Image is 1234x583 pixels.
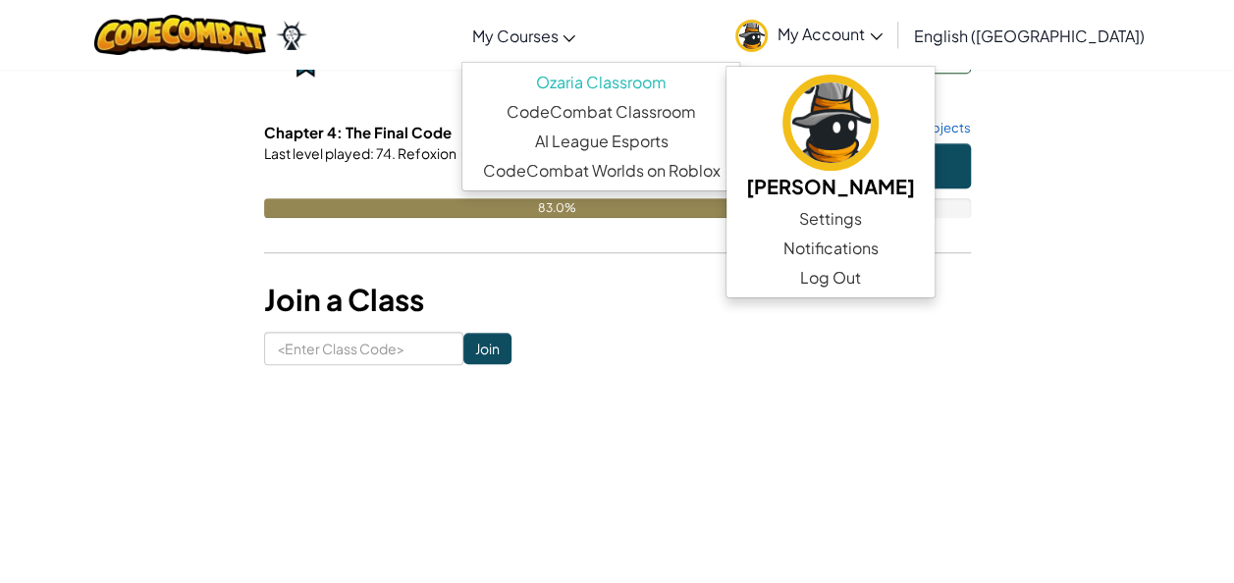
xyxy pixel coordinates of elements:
[461,9,585,62] a: My Courses
[276,21,307,50] img: Ozaria
[471,26,558,46] span: My Courses
[726,72,935,204] a: [PERSON_NAME]
[463,333,511,364] input: Join
[462,156,739,185] a: CodeCombat Worlds on Roblox
[374,144,396,162] span: 74.
[725,4,892,66] a: My Account
[782,237,878,260] span: Notifications
[455,126,521,141] a: view map
[778,24,883,44] span: My Account
[726,204,935,234] a: Settings
[735,20,768,52] img: avatar
[396,144,456,162] span: Refoxion
[462,97,739,127] a: CodeCombat Classroom
[264,198,851,218] div: 83.0%
[914,26,1145,46] span: English ([GEOGRAPHIC_DATA])
[462,68,739,97] a: Ozaria Classroom
[264,332,463,365] input: <Enter Class Code>
[94,15,266,55] img: CodeCombat logo
[782,75,879,171] img: avatar
[904,9,1154,62] a: English ([GEOGRAPHIC_DATA])
[264,144,370,162] span: Last level played
[264,278,971,322] h3: Join a Class
[746,171,915,201] h5: [PERSON_NAME]
[264,123,455,141] span: Chapter 4: The Final Code
[370,144,374,162] span: :
[726,263,935,292] a: Log Out
[726,234,935,263] a: Notifications
[462,127,739,156] a: AI League Esports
